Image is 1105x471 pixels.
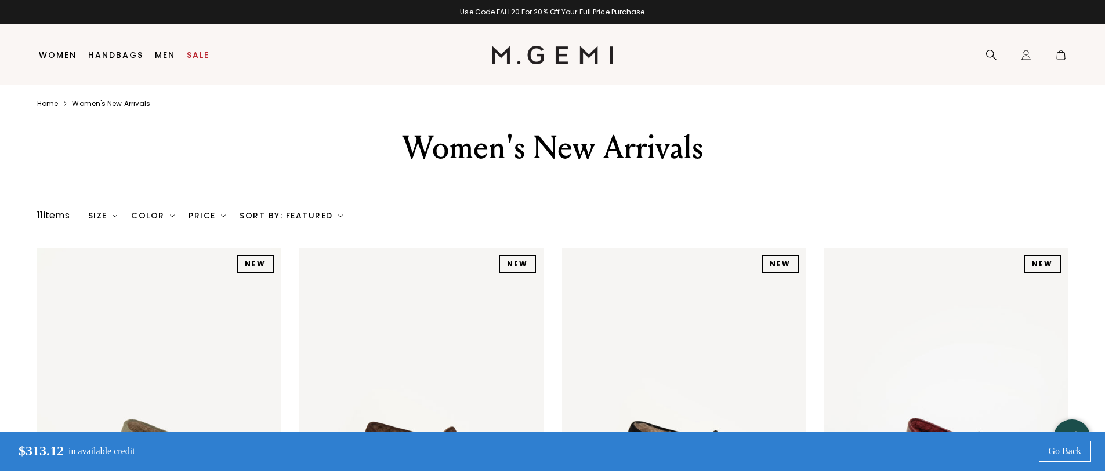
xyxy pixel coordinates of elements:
[1039,441,1091,462] a: Go Back
[170,213,175,218] img: chevron-down.svg
[39,50,77,60] a: Women
[352,127,754,169] div: Women's New Arrivals
[338,213,343,218] img: chevron-down.svg
[187,50,209,60] a: Sale
[499,255,536,273] div: NEW
[9,443,64,459] p: $313.12
[189,211,226,220] div: Price
[1024,255,1061,273] div: NEW
[37,99,58,108] a: Home
[72,99,150,108] a: Women's new arrivals
[1053,430,1090,445] div: Let's Chat
[237,255,274,273] div: NEW
[88,211,118,220] div: Size
[88,50,143,60] a: Handbags
[113,213,117,218] img: chevron-down.svg
[492,46,613,64] img: M.Gemi
[221,213,226,218] img: chevron-down.svg
[37,209,70,222] div: 11 items
[155,50,175,60] a: Men
[68,446,135,457] p: in available credit
[131,211,175,220] div: Color
[240,211,343,220] div: Sort By: Featured
[762,255,799,273] div: NEW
